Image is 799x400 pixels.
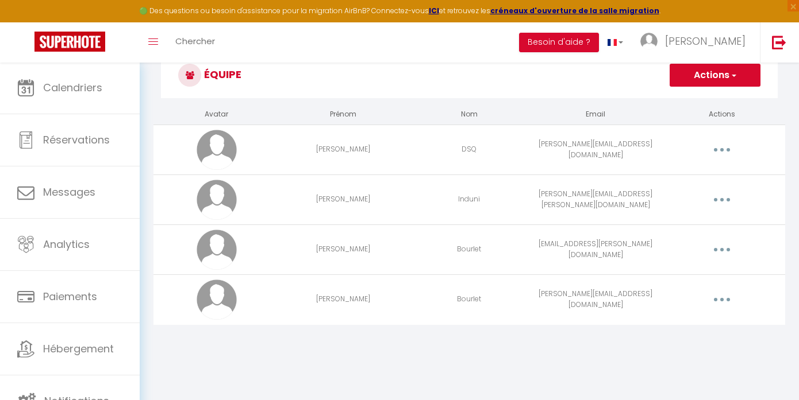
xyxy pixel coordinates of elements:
a: créneaux d'ouverture de la salle migration [490,6,659,15]
img: logout [772,35,786,49]
td: [PERSON_NAME][EMAIL_ADDRESS][DOMAIN_NAME] [532,125,659,174]
td: [EMAIL_ADDRESS][PERSON_NAME][DOMAIN_NAME] [532,224,659,274]
img: avatar.png [197,279,237,320]
span: Calendriers [43,80,102,95]
a: ICI [429,6,439,15]
th: Email [532,104,659,125]
h3: Équipe [161,52,778,98]
td: [PERSON_NAME] [280,224,406,274]
td: Bourlet [406,274,533,324]
th: Avatar [153,104,280,125]
img: avatar.png [197,130,237,170]
th: Actions [659,104,785,125]
td: Induni [406,174,533,224]
img: ... [640,33,658,50]
td: DSQ [406,125,533,174]
td: [PERSON_NAME] [280,174,406,224]
th: Prénom [280,104,406,125]
button: Besoin d'aide ? [519,33,599,52]
span: Paiements [43,289,97,304]
img: avatar.png [197,230,237,270]
img: avatar.png [197,180,237,220]
span: Hébergement [43,341,114,356]
td: [PERSON_NAME] [280,125,406,174]
a: Chercher [167,22,224,63]
span: Chercher [175,35,215,47]
button: Ouvrir le widget de chat LiveChat [9,5,44,39]
a: ... [PERSON_NAME] [632,22,760,63]
td: [PERSON_NAME] [280,274,406,324]
button: Actions [670,64,760,87]
img: Super Booking [34,32,105,52]
span: Analytics [43,237,90,251]
td: [PERSON_NAME][EMAIL_ADDRESS][DOMAIN_NAME] [532,274,659,324]
span: Réservations [43,133,110,147]
td: Bourlet [406,224,533,274]
span: [PERSON_NAME] [665,34,746,48]
td: [PERSON_NAME][EMAIL_ADDRESS][PERSON_NAME][DOMAIN_NAME] [532,174,659,224]
th: Nom [406,104,533,125]
span: Messages [43,185,95,199]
